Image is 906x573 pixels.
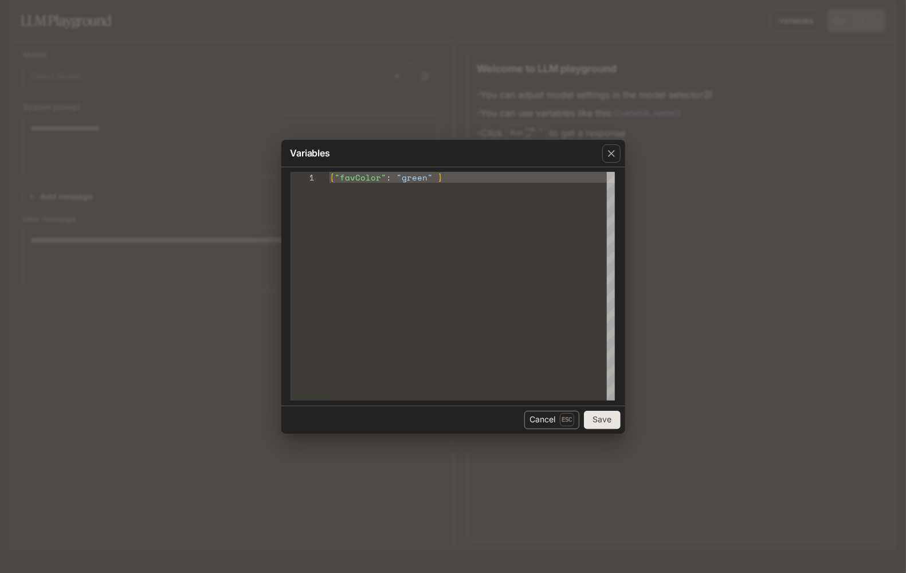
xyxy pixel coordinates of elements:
[524,411,579,429] button: CancelEsc
[386,171,391,183] span: :
[291,146,330,160] p: Variables
[291,172,315,183] div: 1
[438,171,443,183] span: }
[330,171,335,183] span: {
[397,171,433,183] span: "green"
[584,411,621,429] button: Save
[335,171,386,183] span: "favColor"
[560,413,574,426] p: Esc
